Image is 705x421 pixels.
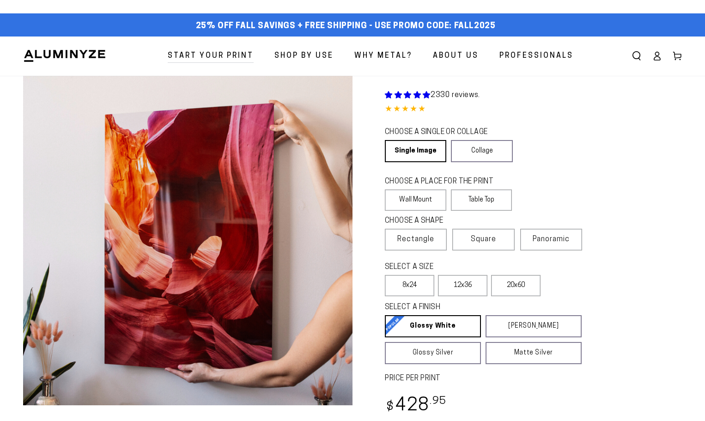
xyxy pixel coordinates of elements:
span: Shop By Use [274,49,334,63]
a: Matte Silver [486,342,582,364]
div: 4.85 out of 5.0 stars [385,103,682,116]
span: Professionals [499,49,573,63]
a: Single Image [385,140,446,162]
a: [PERSON_NAME] [486,315,582,337]
legend: CHOOSE A SINGLE OR COLLAGE [385,127,504,138]
legend: SELECT A SIZE [385,262,510,273]
a: Glossy White [385,315,481,337]
label: 8x24 [385,275,434,296]
span: Square [471,234,496,245]
legend: CHOOSE A PLACE FOR THE PRINT [385,177,504,187]
a: Professionals [492,44,580,68]
a: Glossy Silver [385,342,481,364]
span: Panoramic [533,236,570,243]
label: 20x60 [491,275,541,296]
bdi: 428 [385,397,446,415]
label: Wall Mount [385,189,446,211]
label: PRICE PER PRINT [385,373,682,384]
span: Rectangle [397,234,434,245]
label: Table Top [451,189,512,211]
legend: CHOOSE A SHAPE [385,216,505,226]
span: Why Metal? [354,49,412,63]
span: About Us [433,49,479,63]
img: Aluminyze [23,49,106,63]
legend: SELECT A FINISH [385,302,559,313]
a: Collage [451,140,512,162]
sup: .95 [430,396,446,407]
summary: Search our site [626,46,647,66]
label: 12x36 [438,275,487,296]
a: Start Your Print [161,44,261,68]
a: Why Metal? [347,44,419,68]
span: 25% off FALL Savings + Free Shipping - Use Promo Code: FALL2025 [196,21,496,31]
a: About Us [426,44,486,68]
a: Shop By Use [267,44,340,68]
span: Start Your Print [168,49,254,63]
span: $ [386,401,394,414]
